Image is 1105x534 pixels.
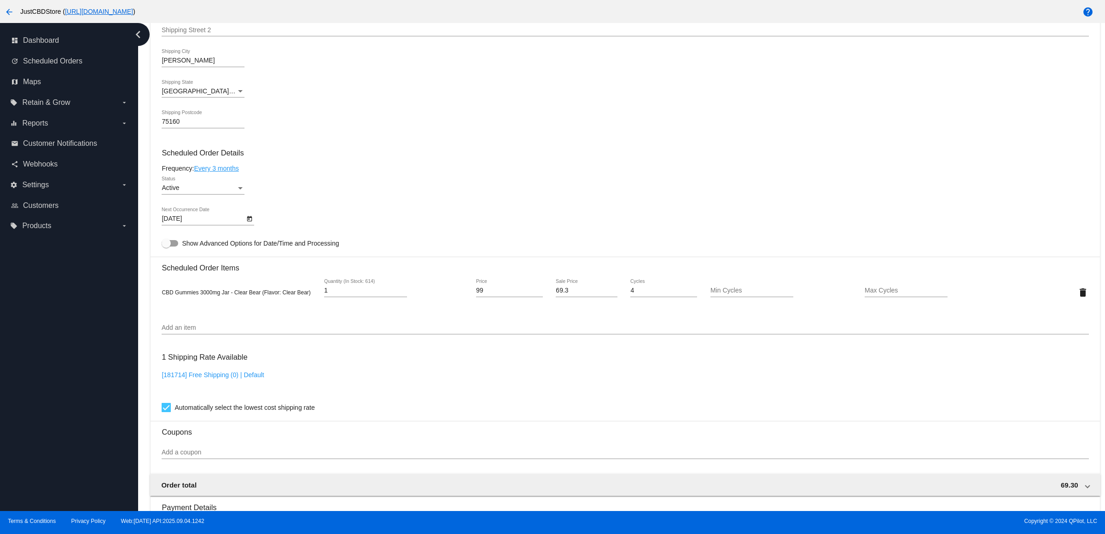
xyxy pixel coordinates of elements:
button: Open calendar [244,213,254,223]
span: Settings [22,181,49,189]
input: Sale Price [556,287,617,294]
i: settings [10,181,17,189]
span: Automatically select the lowest cost shipping rate [174,402,314,413]
input: Shipping Postcode [162,118,244,126]
a: update Scheduled Orders [11,54,128,69]
h3: Scheduled Order Items [162,257,1088,272]
input: Max Cycles [865,287,948,294]
span: Customers [23,201,58,210]
i: arrow_drop_down [121,222,128,230]
input: Min Cycles [710,287,793,294]
h3: Coupons [162,421,1088,436]
a: Web:[DATE] API:2025.09.04.1242 [121,518,204,524]
input: Cycles [630,287,697,294]
input: Shipping City [162,57,244,64]
span: Webhooks [23,160,58,168]
i: equalizer [10,120,17,127]
span: Retain & Grow [22,98,70,107]
input: Shipping Street 2 [162,27,1088,34]
input: Price [476,287,543,294]
mat-select: Shipping State [162,88,244,95]
input: Add an item [162,324,1088,332]
mat-icon: delete [1077,287,1088,298]
span: [GEOGRAPHIC_DATA] | [US_STATE] [162,87,270,95]
i: arrow_drop_down [121,99,128,106]
i: people_outline [11,202,18,209]
mat-icon: help [1082,6,1093,17]
i: update [11,57,18,65]
input: Quantity (In Stock: 614) [324,287,407,294]
a: map Maps [11,75,128,89]
span: Show Advanced Options for Date/Time and Processing [182,239,339,248]
mat-icon: arrow_back [4,6,15,17]
a: Privacy Policy [71,518,106,524]
span: Maps [23,78,41,86]
a: share Webhooks [11,157,128,172]
a: [URL][DOMAIN_NAME] [65,8,133,15]
a: Every 3 months [194,165,238,172]
mat-expansion-panel-header: Order total 69.30 [150,474,1100,496]
span: Copyright © 2024 QPilot, LLC [560,518,1097,524]
input: Next Occurrence Date [162,215,244,223]
i: arrow_drop_down [121,181,128,189]
i: dashboard [11,37,18,44]
span: Dashboard [23,36,59,45]
span: Order total [161,481,197,489]
h3: Scheduled Order Details [162,149,1088,157]
span: Active [162,184,179,191]
a: [181714] Free Shipping (0) | Default [162,371,264,379]
span: CBD Gummies 3000mg Jar - Clear Bear (Flavor: Clear Bear) [162,289,310,296]
h3: Payment Details [162,496,1088,512]
h3: 1 Shipping Rate Available [162,347,247,367]
input: Add a coupon [162,449,1088,456]
div: Frequency: [162,165,1088,172]
a: email Customer Notifications [11,136,128,151]
i: chevron_left [131,27,145,42]
a: dashboard Dashboard [11,33,128,48]
i: map [11,78,18,86]
span: 69.30 [1061,481,1078,489]
i: email [11,140,18,147]
i: local_offer [10,99,17,106]
i: arrow_drop_down [121,120,128,127]
span: Products [22,222,51,230]
span: JustCBDStore ( ) [20,8,135,15]
mat-select: Status [162,184,244,192]
span: Customer Notifications [23,139,97,148]
i: local_offer [10,222,17,230]
span: Scheduled Orders [23,57,82,65]
i: share [11,161,18,168]
a: Terms & Conditions [8,518,56,524]
span: Reports [22,119,48,127]
a: people_outline Customers [11,198,128,213]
